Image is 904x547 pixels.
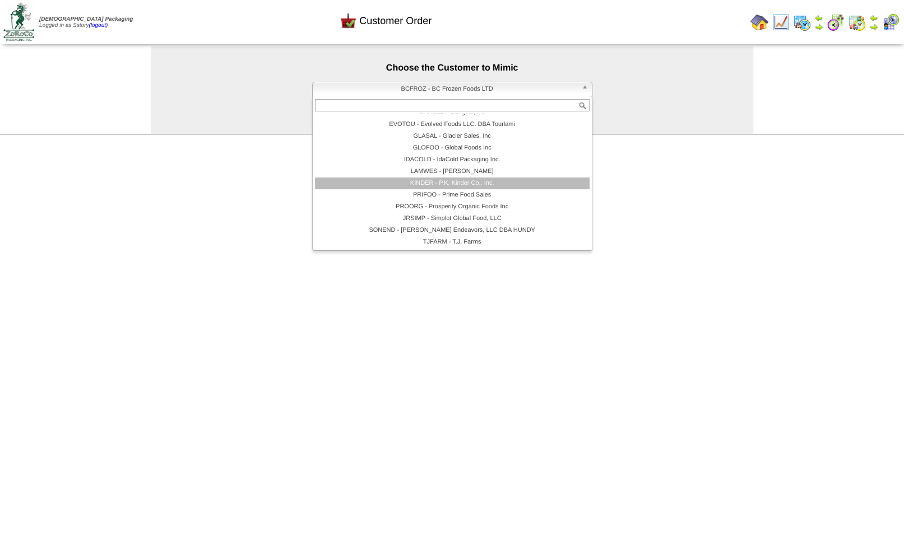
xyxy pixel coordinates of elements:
[315,130,590,142] li: GLASAL - Glacier Sales, Inc
[793,13,811,31] img: calendarprod.gif
[359,15,432,27] span: Customer Order
[315,201,590,213] li: PROORG - Prosperity Organic Foods Inc
[869,22,878,31] img: arrowright.gif
[750,13,768,31] img: home.gif
[814,22,823,31] img: arrowright.gif
[827,13,845,31] img: calendarblend.gif
[315,177,590,189] li: KINDER - P.K, Kinder Co., Inc.
[814,13,823,22] img: arrowleft.gif
[315,119,590,130] li: EVOTOU - Evolved Foods LLC. DBA Tourlami
[89,22,108,29] a: (logout)
[869,13,878,22] img: arrowleft.gif
[848,13,866,31] img: calendarinout.gif
[315,213,590,225] li: JRSIMP - Simplot Global Food, LLC
[3,3,34,41] img: zoroco-logo-small.webp
[39,16,133,29] span: Logged in as Sstory
[339,12,357,30] img: cust_order.png
[315,236,590,248] li: TJFARM - T.J. Farms
[39,16,133,22] span: [DEMOGRAPHIC_DATA] Packaging
[315,166,590,177] li: LAMWES - [PERSON_NAME]
[315,189,590,201] li: PRIFOO - Prime Food Sales
[317,82,577,96] span: BCFROZ - BC Frozen Foods LTD
[386,63,518,73] span: Choose the Customer to Mimic
[315,225,590,236] li: SONEND - [PERSON_NAME] Endeavors, LLC DBA HUNDY
[315,142,590,154] li: GLOFOO - Global Foods Inc
[882,13,900,31] img: calendarcustomer.gif
[772,13,790,31] img: line_graph.gif
[315,154,590,166] li: IDACOLD - IdaCold Packaging Inc.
